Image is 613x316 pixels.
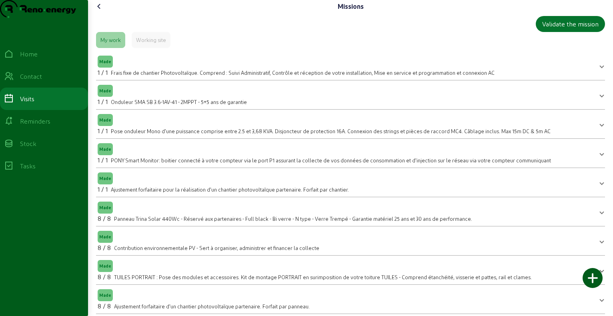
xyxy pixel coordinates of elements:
[20,72,42,81] div: Contact
[338,2,364,11] div: Missions
[98,214,111,222] span: 8 / 8
[99,88,111,94] span: Made
[96,230,605,252] mat-expansion-panel-header: Made8 / 8Contribution environnementale PV - Sert à organiser, administrer et financer la collecte
[98,127,108,134] span: 1 / 1
[20,116,50,126] div: Reminders
[98,244,111,251] span: 8 / 8
[96,171,605,194] mat-expansion-panel-header: Made1 / 1Ajustement forfaitaire pour la réalisation d'un chantier photovoltaïque partenaire. Forf...
[98,98,108,105] span: 1 / 1
[111,70,495,76] span: Frais fixe de chantier Photovoltaïque. Comprend : Suivi Administratif, Contrôle et réception de v...
[111,186,349,192] span: Ajustement forfaitaire pour la réalisation d'un chantier photovoltaïque partenaire. Forfait par c...
[114,303,310,309] span: Ajustement forfaitaire d'un chantier photovoltaïque partenaire. Forfait par panneau.
[96,84,605,106] mat-expansion-panel-header: Made1 / 1Onduleur SMA SB 3.6-1AV-41 - 2MPPT - 5+5 ans de garantie
[99,205,111,210] span: Made
[111,157,551,163] span: PONY Smart Monitor: boitier connecté à votre compteur via le port P1 assurant la collecte de vos ...
[96,200,605,223] mat-expansion-panel-header: Made8 / 8Panneau Trina Solar 440Wc - Réservé aux partenaires - Full black - Bi verre - N type - V...
[111,128,551,134] span: Pose onduleur Mono d'une puissance comprise entre 2.5 et 3,68 KVA. Disjoncteur de protection 16A....
[99,59,111,64] span: Made
[100,36,121,44] div: My work
[98,156,108,164] span: 1 / 1
[99,234,111,240] span: Made
[98,68,108,76] span: 1 / 1
[96,259,605,281] mat-expansion-panel-header: Made8 / 8TUILES PORTRAIT : Pose des modules et accessoires. Kit de montage PORTRAIT en surimposit...
[99,117,111,123] span: Made
[96,288,605,310] mat-expansion-panel-header: Made8 / 8Ajustement forfaitaire d'un chantier photovoltaïque partenaire. Forfait par panneau.
[99,292,111,298] span: Made
[536,16,605,32] button: Validate the mission
[542,19,599,29] div: Validate the mission
[114,245,319,251] span: Contribution environnementale PV - Sert à organiser, administrer et financer la collecte
[20,139,36,148] div: Stock
[20,49,38,59] div: Home
[96,113,605,135] mat-expansion-panel-header: Made1 / 1Pose onduleur Mono d'une puissance comprise entre 2.5 et 3,68 KVA. Disjoncteur de protec...
[98,302,111,310] span: 8 / 8
[99,263,111,269] span: Made
[98,185,108,193] span: 1 / 1
[98,273,111,280] span: 8 / 8
[99,146,111,152] span: Made
[99,176,111,181] span: Made
[136,36,166,44] div: Working site
[96,142,605,164] mat-expansion-panel-header: Made1 / 1PONY Smart Monitor: boitier connecté à votre compteur via le port P1 assurant la collect...
[20,94,34,104] div: Visits
[114,216,472,222] span: Panneau Trina Solar 440Wc - Réservé aux partenaires - Full black - Bi verre - N type - Verre Trem...
[111,99,247,105] span: Onduleur SMA SB 3.6-1AV-41 - 2MPPT - 5+5 ans de garantie
[114,274,532,280] span: TUILES PORTRAIT : Pose des modules et accessoires. Kit de montage PORTRAIT en surimposition de vo...
[20,161,36,171] div: Tasks
[96,54,605,77] mat-expansion-panel-header: Made1 / 1Frais fixe de chantier Photovoltaïque. Comprend : Suivi Administratif, Contrôle et récep...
